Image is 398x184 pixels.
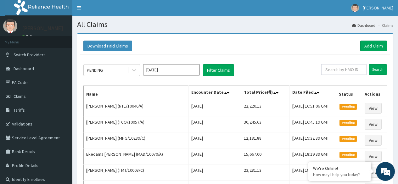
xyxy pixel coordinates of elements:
[14,52,46,58] span: Switch Providers
[241,86,289,100] th: Total Price(₦)
[189,148,241,164] td: [DATE]
[84,164,189,181] td: [PERSON_NAME] (TMT/10003/C)
[289,148,336,164] td: [DATE] 18:19:39 GMT
[241,148,289,164] td: 15,667.00
[241,164,289,181] td: 23,281.13
[360,41,387,51] a: Add Claim
[84,116,189,132] td: [PERSON_NAME] (TCO/10057/A)
[365,135,382,146] a: View
[189,164,241,181] td: [DATE]
[3,19,17,33] img: User Image
[289,116,336,132] td: [DATE] 16:45:19 GMT
[352,23,375,28] a: Dashboard
[289,164,336,181] td: [DATE] 18:11:23 GMT
[203,64,234,76] button: Filter Claims
[365,119,382,130] a: View
[339,104,357,109] span: Pending
[22,34,37,39] a: Online
[362,86,387,100] th: Actions
[365,167,382,178] a: View
[336,86,362,100] th: Status
[365,151,382,162] a: View
[84,132,189,148] td: [PERSON_NAME] (MHG/10289/C)
[289,132,336,148] td: [DATE] 19:32:39 GMT
[363,5,393,11] span: [PERSON_NAME]
[22,25,63,31] p: [PERSON_NAME]
[189,100,241,116] td: [DATE]
[241,116,289,132] td: 30,245.63
[241,100,289,116] td: 22,220.13
[313,172,367,177] p: How may I help you today?
[376,23,393,28] li: Claims
[289,100,336,116] td: [DATE] 16:51:06 GMT
[321,64,367,75] input: Search by HMO ID
[189,116,241,132] td: [DATE]
[339,152,357,158] span: Pending
[339,136,357,142] span: Pending
[14,107,25,113] span: Tariffs
[241,132,289,148] td: 12,181.88
[289,86,336,100] th: Date Filed
[87,67,103,73] div: PENDING
[14,93,26,99] span: Claims
[14,66,34,71] span: Dashboard
[351,4,359,12] img: User Image
[143,64,200,75] input: Select Month and Year
[369,64,387,75] input: Search
[84,100,189,116] td: [PERSON_NAME] (NTE/10046/A)
[84,148,189,164] td: Ekedama [PERSON_NAME] (MAD/10070/A)
[77,20,393,29] h1: All Claims
[83,41,132,51] button: Download Paid Claims
[365,103,382,114] a: View
[84,86,189,100] th: Name
[313,165,367,171] div: We're Online!
[189,132,241,148] td: [DATE]
[339,120,357,125] span: Pending
[189,86,241,100] th: Encounter Date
